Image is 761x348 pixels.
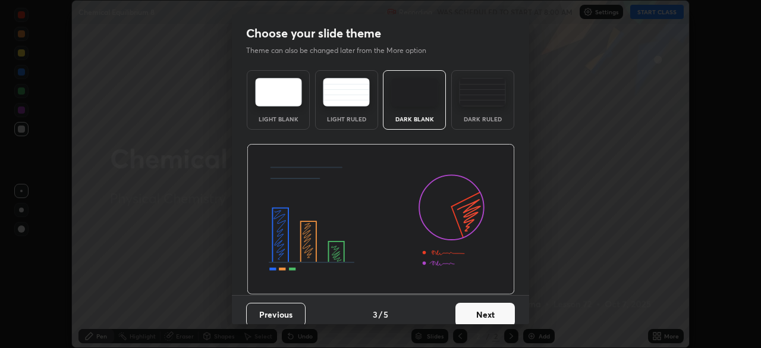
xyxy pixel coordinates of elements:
h2: Choose your slide theme [246,26,381,41]
div: Dark Blank [391,116,438,122]
img: lightRuledTheme.5fabf969.svg [323,78,370,106]
button: Next [455,303,515,327]
img: darkRuledTheme.de295e13.svg [459,78,506,106]
img: darkThemeBanner.d06ce4a2.svg [247,144,515,295]
h4: / [379,308,382,321]
div: Light Ruled [323,116,370,122]
button: Previous [246,303,306,327]
img: lightTheme.e5ed3b09.svg [255,78,302,106]
h4: 5 [383,308,388,321]
p: Theme can also be changed later from the More option [246,45,439,56]
h4: 3 [373,308,378,321]
div: Dark Ruled [459,116,507,122]
img: darkTheme.f0cc69e5.svg [391,78,438,106]
div: Light Blank [254,116,302,122]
